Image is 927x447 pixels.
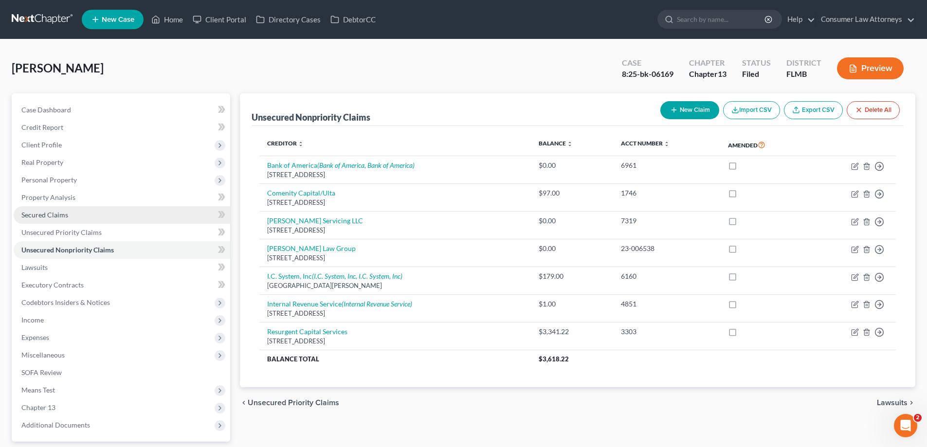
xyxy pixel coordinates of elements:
div: 6961 [621,161,712,170]
span: Lawsuits [877,399,908,407]
button: Import CSV [723,101,780,119]
a: I.C. System, Inc(I.C. System, Inc, I.C. System, Inc) [267,272,402,280]
button: Delete All [847,101,900,119]
div: 3303 [621,327,712,337]
th: Balance Total [259,350,530,368]
div: $0.00 [539,216,606,226]
span: Unsecured Nonpriority Claims [21,246,114,254]
a: Creditor unfold_more [267,140,304,147]
a: Unsecured Nonpriority Claims [14,241,230,259]
div: [STREET_ADDRESS] [267,198,523,207]
a: Directory Cases [251,11,326,28]
span: Miscellaneous [21,351,65,359]
span: Executory Contracts [21,281,84,289]
div: Chapter [689,57,727,69]
a: Internal Revenue Service(Internal Revenue Service) [267,300,412,308]
a: Consumer Law Attorneys [816,11,915,28]
div: $0.00 [539,244,606,253]
button: Preview [837,57,904,79]
i: unfold_more [664,141,670,147]
span: New Case [102,16,134,23]
a: Resurgent Capital Services [267,327,347,336]
span: SOFA Review [21,368,62,376]
span: Real Property [21,158,63,166]
a: Balance unfold_more [539,140,573,147]
a: Secured Claims [14,206,230,224]
th: Amended [720,134,808,156]
span: Expenses [21,333,49,341]
div: 1746 [621,188,712,198]
div: [STREET_ADDRESS] [267,253,523,263]
a: Case Dashboard [14,101,230,119]
span: Means Test [21,386,55,394]
div: 7319 [621,216,712,226]
iframe: Intercom live chat [894,414,917,437]
a: Bank of America(Bank of America, Bank of America) [267,161,415,169]
span: Personal Property [21,176,77,184]
div: District [786,57,821,69]
button: New Claim [660,101,719,119]
a: [PERSON_NAME] Law Group [267,244,356,252]
div: $0.00 [539,161,606,170]
span: Case Dashboard [21,106,71,114]
span: [PERSON_NAME] [12,61,104,75]
div: Status [742,57,771,69]
span: Client Profile [21,141,62,149]
div: Unsecured Nonpriority Claims [252,111,370,123]
button: chevron_left Unsecured Priority Claims [240,399,339,407]
a: Client Portal [188,11,251,28]
a: Home [146,11,188,28]
span: Income [21,316,44,324]
a: Comenity Capital/Ulta [267,189,335,197]
div: Filed [742,69,771,80]
div: [GEOGRAPHIC_DATA][PERSON_NAME] [267,281,523,290]
div: [STREET_ADDRESS] [267,309,523,318]
a: DebtorCC [326,11,381,28]
span: Credit Report [21,123,63,131]
i: (I.C. System, Inc, I.C. System, Inc) [312,272,402,280]
div: 8:25-bk-06169 [622,69,673,80]
div: [STREET_ADDRESS] [267,170,523,179]
i: unfold_more [567,141,573,147]
span: Property Analysis [21,193,75,201]
div: 4851 [621,299,712,309]
div: $1.00 [539,299,606,309]
i: unfold_more [298,141,304,147]
a: Export CSV [784,101,843,119]
span: 13 [718,69,727,78]
span: Chapter 13 [21,403,55,411]
div: 23-006538 [621,244,712,253]
i: (Internal Revenue Service) [342,300,412,308]
a: Unsecured Priority Claims [14,224,230,241]
a: Lawsuits [14,259,230,276]
span: Unsecured Priority Claims [248,399,339,407]
i: (Bank of America, Bank of America) [317,161,415,169]
div: Chapter [689,69,727,80]
div: $179.00 [539,271,606,281]
i: chevron_left [240,399,248,407]
div: Case [622,57,673,69]
a: Help [782,11,815,28]
div: [STREET_ADDRESS] [267,337,523,346]
a: Executory Contracts [14,276,230,294]
span: Codebtors Insiders & Notices [21,298,110,306]
span: $3,618.22 [539,355,569,363]
span: 2 [914,414,922,422]
button: Lawsuits chevron_right [877,399,915,407]
a: SOFA Review [14,364,230,381]
span: Additional Documents [21,421,90,429]
div: 6160 [621,271,712,281]
span: Unsecured Priority Claims [21,228,102,236]
span: Lawsuits [21,263,48,271]
div: [STREET_ADDRESS] [267,226,523,235]
a: [PERSON_NAME] Servicing LLC [267,216,363,225]
a: Acct Number unfold_more [621,140,670,147]
i: chevron_right [908,399,915,407]
div: $3,341.22 [539,327,606,337]
span: Secured Claims [21,211,68,219]
div: FLMB [786,69,821,80]
a: Property Analysis [14,189,230,206]
a: Credit Report [14,119,230,136]
input: Search by name... [677,10,766,28]
div: $97.00 [539,188,606,198]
